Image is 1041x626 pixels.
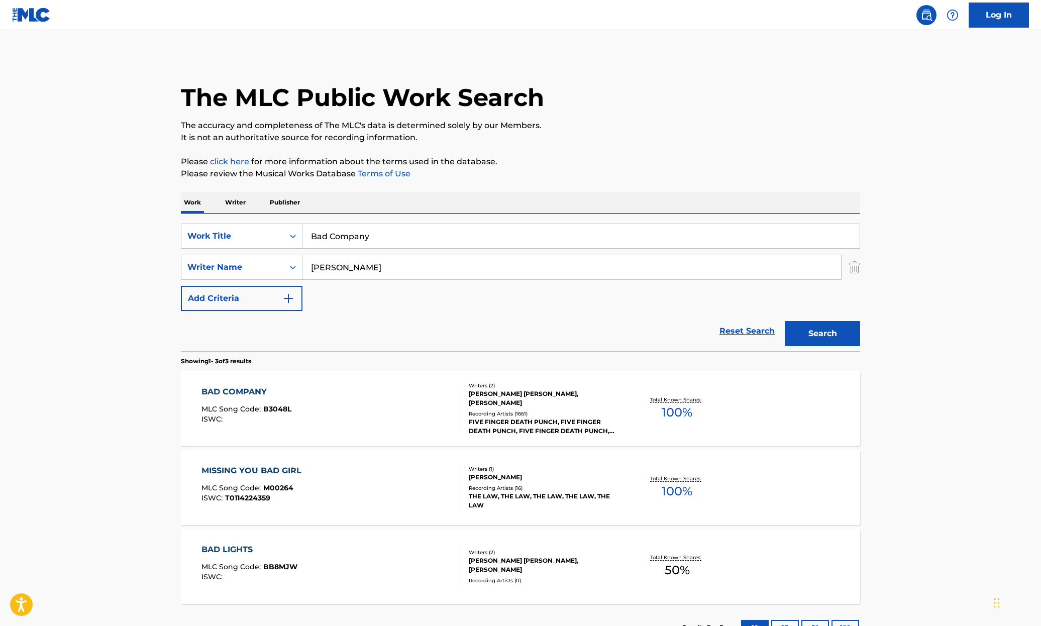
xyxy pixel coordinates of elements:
a: MISSING YOU BAD GIRLMLC Song Code:M00264ISWC:T0114224359Writers (1)[PERSON_NAME]Recording Artists... [181,450,860,525]
div: [PERSON_NAME] [PERSON_NAME], [PERSON_NAME] [469,389,620,407]
div: FIVE FINGER DEATH PUNCH, FIVE FINGER DEATH PUNCH, FIVE FINGER DEATH PUNCH, BAD COMPANY, FIVE FING... [469,418,620,436]
img: search [920,9,932,21]
p: The accuracy and completeness of The MLC's data is determined solely by our Members. [181,120,860,132]
p: Please review the Musical Works Database [181,168,860,180]
p: Showing 1 - 3 of 3 results [181,357,251,366]
div: Recording Artists ( 0 ) [469,577,620,584]
p: Please for more information about the terms used in the database. [181,156,860,168]
p: Publisher [267,192,303,213]
span: MLC Song Code : [201,562,263,571]
button: Add Criteria [181,286,302,311]
span: MLC Song Code : [201,483,263,492]
span: M00264 [263,483,293,492]
form: Search Form [181,224,860,351]
p: Writer [222,192,249,213]
h1: The MLC Public Work Search [181,82,544,113]
span: MLC Song Code : [201,404,263,413]
div: [PERSON_NAME] [469,473,620,482]
iframe: Chat Widget [991,578,1041,626]
img: MLC Logo [12,8,51,22]
p: Work [181,192,204,213]
a: Log In [969,3,1029,28]
span: 50 % [665,561,690,579]
div: BAD COMPANY [201,386,291,398]
div: Recording Artists ( 1661 ) [469,410,620,418]
img: help [947,9,959,21]
span: 100 % [662,482,692,500]
div: MISSING YOU BAD GIRL [201,465,306,477]
span: 100 % [662,403,692,422]
span: B3048L [263,404,291,413]
span: ISWC : [201,572,225,581]
div: THE LAW, THE LAW, THE LAW, THE LAW, THE LAW [469,492,620,510]
span: ISWC : [201,493,225,502]
a: Reset Search [714,320,780,342]
div: Work Title [187,230,278,242]
span: T0114224359 [225,493,270,502]
p: Total Known Shares: [650,554,704,561]
div: Help [943,5,963,25]
div: Writer Name [187,261,278,273]
a: BAD COMPANYMLC Song Code:B3048LISWC:Writers (2)[PERSON_NAME] [PERSON_NAME], [PERSON_NAME]Recordin... [181,371,860,446]
button: Search [785,321,860,346]
a: BAD LIGHTSMLC Song Code:BB8MJWISWC:Writers (2)[PERSON_NAME] [PERSON_NAME], [PERSON_NAME]Recording... [181,529,860,604]
p: It is not an authoritative source for recording information. [181,132,860,144]
div: BAD LIGHTS [201,544,297,556]
a: Terms of Use [356,169,410,178]
span: ISWC : [201,414,225,424]
p: Total Known Shares: [650,475,704,482]
div: Writers ( 2 ) [469,549,620,556]
div: [PERSON_NAME] [PERSON_NAME], [PERSON_NAME] [469,556,620,574]
a: click here [210,157,249,166]
div: Writers ( 2 ) [469,382,620,389]
span: BB8MJW [263,562,297,571]
img: Delete Criterion [849,255,860,280]
a: Public Search [916,5,936,25]
img: 9d2ae6d4665cec9f34b9.svg [282,292,294,304]
div: Drag [994,588,1000,618]
div: Writers ( 1 ) [469,465,620,473]
div: Recording Artists ( 16 ) [469,484,620,492]
p: Total Known Shares: [650,396,704,403]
